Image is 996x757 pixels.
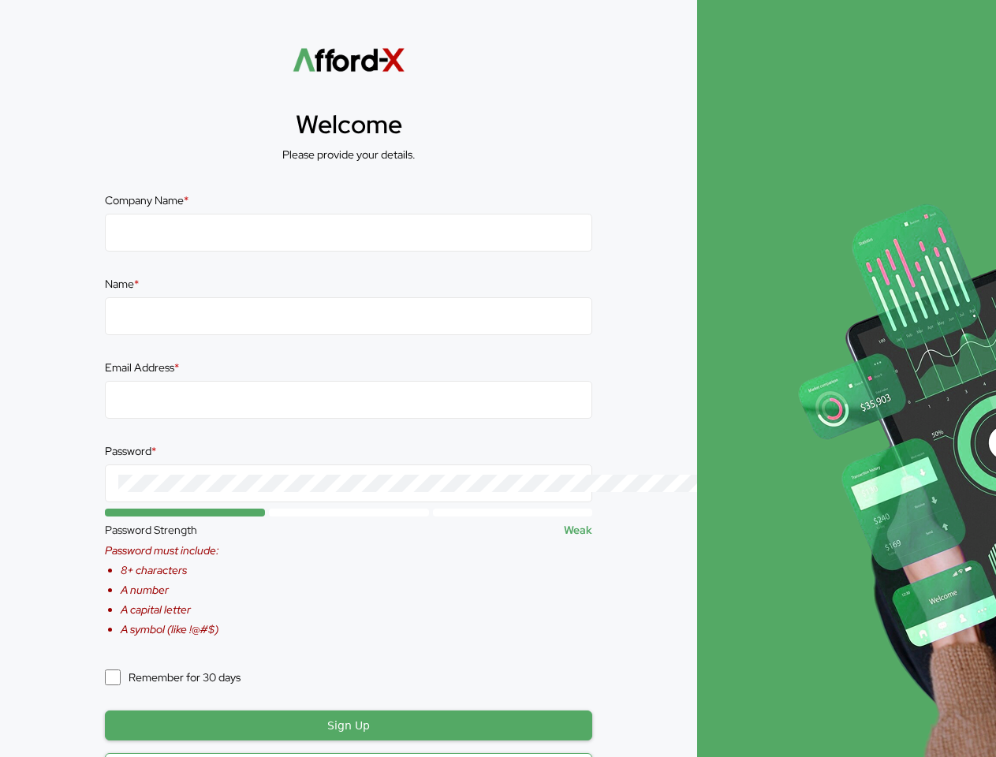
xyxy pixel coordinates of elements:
div: Sign Up [105,710,593,740]
li: A symbol (like !@#$) [121,622,219,636]
div: Password Strength [105,523,197,537]
div: Welcome [296,107,402,141]
li: A number [121,583,219,597]
div: Please provide your details. [282,147,416,162]
div: Password must include: [105,543,219,557]
div: Email Address [105,360,179,375]
div: Password [105,444,156,458]
div: Company Name [105,193,188,207]
li: 8+ characters [121,563,219,577]
div: Name [105,277,139,291]
li: A capital letter [121,602,219,617]
img: logo [292,44,405,76]
div: Remember for 30 days [129,670,241,684]
div: Weak [564,523,592,537]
